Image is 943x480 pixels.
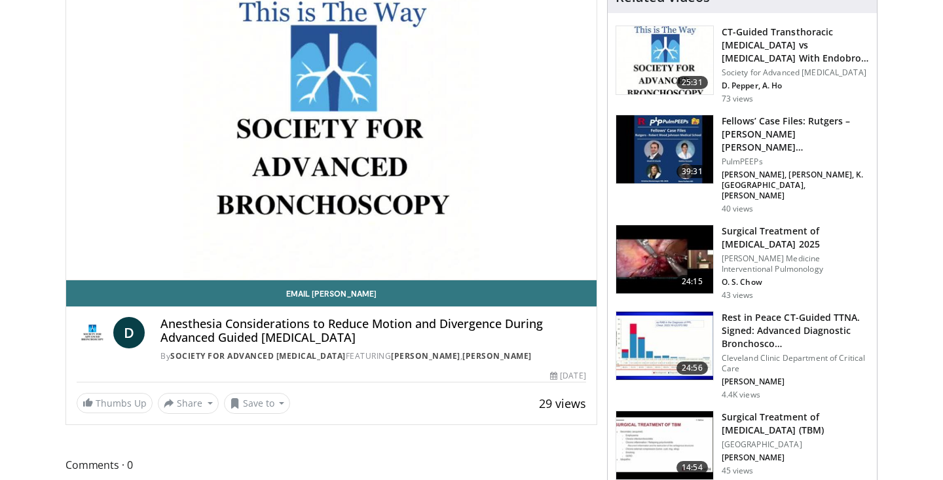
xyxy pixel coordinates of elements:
[676,165,708,178] span: 39:31
[616,26,869,104] a: 25:31 CT-Guided Transthoracic [MEDICAL_DATA] vs [MEDICAL_DATA] With Endobro… Society for Advanced...
[722,290,754,301] p: 43 views
[462,350,532,361] a: [PERSON_NAME]
[676,275,708,288] span: 24:15
[160,317,586,345] h4: Anesthesia Considerations to Reduce Motion and Divergence During Advanced Guided [MEDICAL_DATA]
[224,393,291,414] button: Save to
[722,452,869,463] p: [PERSON_NAME]
[158,393,219,414] button: Share
[722,67,869,78] p: Society for Advanced [MEDICAL_DATA]
[722,439,869,450] p: [GEOGRAPHIC_DATA]
[616,312,713,380] img: 8e3631fa-1f2d-4525-9a30-a37646eef5fe.150x105_q85_crop-smart_upscale.jpg
[722,390,760,400] p: 4.4K views
[722,94,754,104] p: 73 views
[722,377,869,387] p: [PERSON_NAME]
[391,350,460,361] a: [PERSON_NAME]
[65,456,597,473] span: Comments 0
[722,204,754,214] p: 40 views
[616,115,869,214] a: 39:31 Fellows’ Case Files: Rutgers – [PERSON_NAME] [PERSON_NAME][GEOGRAPHIC_DATA] PulmPEEPs [PERS...
[77,317,108,348] img: Society for Advanced Bronchoscopy
[616,225,869,301] a: 24:15 Surgical Treatment of [MEDICAL_DATA] 2025 [PERSON_NAME] Medicine Interventional Pulmonology...
[722,277,869,287] p: O. S. Chow
[676,461,708,474] span: 14:54
[616,311,869,400] a: 24:56 Rest in Peace CT-Guided TTNA. Signed: Advanced Diagnostic Bronchosco… Cleveland Clinic Depa...
[722,311,869,350] h3: Rest in Peace CT-Guided TTNA. Signed: Advanced Diagnostic Bronchosco…
[722,225,869,251] h3: Surgical Treatment of [MEDICAL_DATA] 2025
[722,81,869,91] p: D. Pepper, A. Ho
[722,26,869,65] h3: CT-Guided Transthoracic [MEDICAL_DATA] vs [MEDICAL_DATA] With Endobro…
[676,76,708,89] span: 25:31
[113,317,145,348] a: D
[722,115,869,154] h3: Fellows’ Case Files: Rutgers – [PERSON_NAME] [PERSON_NAME][GEOGRAPHIC_DATA]
[170,350,346,361] a: Society for Advanced [MEDICAL_DATA]
[722,253,869,274] p: [PERSON_NAME] Medicine Interventional Pulmonology
[676,361,708,375] span: 24:56
[722,170,869,201] p: [PERSON_NAME], [PERSON_NAME], K. [GEOGRAPHIC_DATA], [PERSON_NAME]
[77,393,153,413] a: Thumbs Up
[722,466,754,476] p: 45 views
[616,26,713,94] img: 3d503dfe-b268-46c0-a434-9f1fbc73d701.150x105_q85_crop-smart_upscale.jpg
[66,280,597,306] a: Email [PERSON_NAME]
[550,370,585,382] div: [DATE]
[539,396,586,411] span: 29 views
[722,353,869,374] p: Cleveland Clinic Department of Critical Care
[616,411,713,479] img: 21b3b9b2-ad75-4b7e-b7e4-9826f7879722.150x105_q85_crop-smart_upscale.jpg
[160,350,586,362] div: By FEATURING ,
[722,411,869,437] h3: Surgical Treatment of [MEDICAL_DATA] (TBM)
[616,225,713,293] img: 66a32496-a723-41de-8ce3-825ac3457de0.150x105_q85_crop-smart_upscale.jpg
[722,157,869,167] p: PulmPEEPs
[616,115,713,183] img: e0825d15-7f89-4dd3-97a2-08b82e13de26.150x105_q85_crop-smart_upscale.jpg
[616,411,869,480] a: 14:54 Surgical Treatment of [MEDICAL_DATA] (TBM) [GEOGRAPHIC_DATA] [PERSON_NAME] 45 views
